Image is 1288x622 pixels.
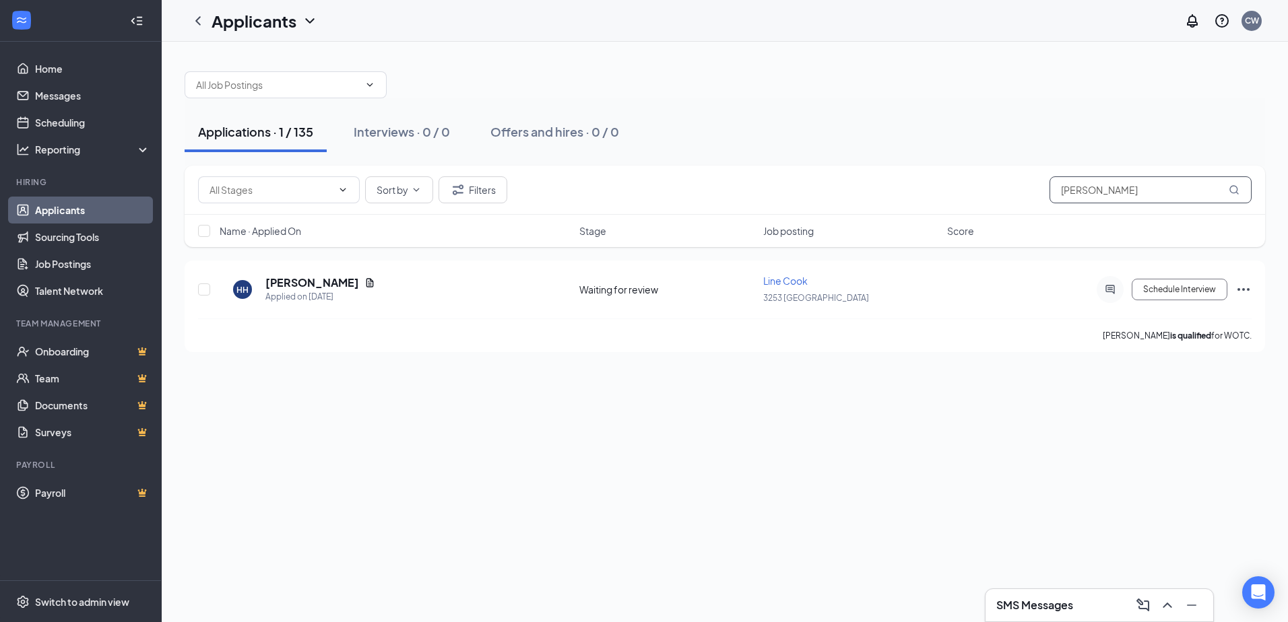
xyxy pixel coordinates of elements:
[220,224,301,238] span: Name · Applied On
[996,598,1073,613] h3: SMS Messages
[763,293,869,303] span: 3253 [GEOGRAPHIC_DATA]
[1184,597,1200,613] svg: Minimize
[364,277,375,288] svg: Document
[16,318,148,329] div: Team Management
[1103,330,1252,341] p: [PERSON_NAME] for WOTC.
[763,224,814,238] span: Job posting
[35,595,129,609] div: Switch to admin view
[1102,284,1118,295] svg: ActiveChat
[196,77,359,92] input: All Job Postings
[1229,184,1239,195] svg: MagnifyingGlass
[1135,597,1151,613] svg: ComposeMessage
[35,338,150,365] a: OnboardingCrown
[490,123,619,140] div: Offers and hires · 0 / 0
[579,224,606,238] span: Stage
[35,82,150,109] a: Messages
[1132,594,1154,616] button: ComposeMessage
[377,185,408,195] span: Sort by
[265,275,359,290] h5: [PERSON_NAME]
[411,184,422,195] svg: ChevronDown
[35,250,150,277] a: Job Postings
[354,123,450,140] div: Interviews · 0 / 0
[15,13,28,27] svg: WorkstreamLogo
[35,109,150,136] a: Scheduling
[1235,281,1252,298] svg: Ellipses
[763,275,808,287] span: Line Cook
[1157,594,1178,616] button: ChevronUp
[35,419,150,446] a: SurveysCrown
[302,13,318,29] svg: ChevronDown
[35,223,150,250] a: Sourcing Tools
[439,176,507,203] button: Filter Filters
[1132,279,1227,300] button: Schedule Interview
[1181,594,1202,616] button: Minimize
[190,13,206,29] svg: ChevronLeft
[35,143,151,156] div: Reporting
[1245,15,1259,26] div: CW
[16,176,148,188] div: Hiring
[198,123,313,140] div: Applications · 1 / 135
[212,9,296,32] h1: Applicants
[947,224,974,238] span: Score
[130,14,143,28] svg: Collapse
[16,143,30,156] svg: Analysis
[1050,176,1252,203] input: Search in applications
[337,184,348,195] svg: ChevronDown
[16,459,148,471] div: Payroll
[35,479,150,506] a: PayrollCrown
[1159,597,1176,613] svg: ChevronUp
[16,595,30,609] svg: Settings
[1214,13,1230,29] svg: QuestionInfo
[35,277,150,304] a: Talent Network
[1170,331,1211,341] b: is qualified
[210,182,332,197] input: All Stages
[450,182,466,198] svg: Filter
[236,284,249,296] div: HH
[35,365,150,392] a: TeamCrown
[364,79,375,90] svg: ChevronDown
[1184,13,1200,29] svg: Notifications
[579,283,755,296] div: Waiting for review
[265,290,375,304] div: Applied on [DATE]
[35,197,150,223] a: Applicants
[35,55,150,82] a: Home
[365,176,433,203] button: Sort byChevronDown
[1242,576,1275,609] div: Open Intercom Messenger
[35,392,150,419] a: DocumentsCrown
